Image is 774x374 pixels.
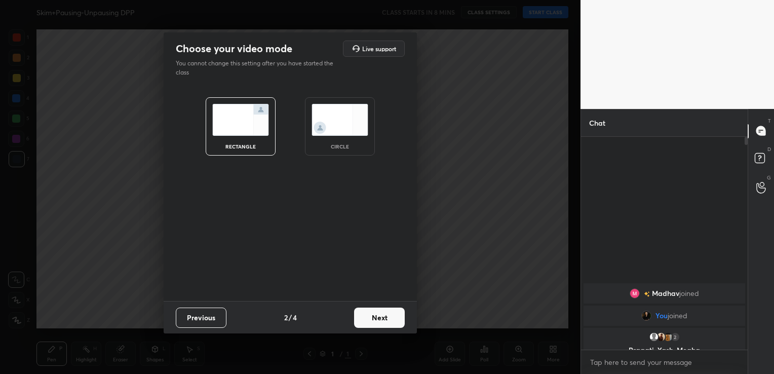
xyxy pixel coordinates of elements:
img: 9e24b94aef5d423da2dc226449c24655.jpg [641,311,651,321]
div: grid [581,281,748,350]
h4: 2 [284,312,288,323]
span: Madhav [652,289,679,297]
p: Pragati, Yash, Megha [590,346,739,354]
p: D [767,145,771,153]
p: You cannot change this setting after you have started the class [176,59,340,77]
p: G [767,174,771,181]
h5: Live support [362,46,396,52]
span: You [655,312,668,320]
div: 2 [670,332,680,342]
p: Chat [581,109,613,136]
p: T [768,117,771,125]
img: no-rating-badge.077c3623.svg [644,291,650,296]
h2: Choose your video mode [176,42,292,55]
button: Next [354,308,405,328]
span: joined [679,289,699,297]
div: rectangle [220,144,261,149]
span: joined [668,312,687,320]
div: circle [320,144,360,149]
img: circleScreenIcon.acc0effb.svg [312,104,368,136]
h4: / [289,312,292,323]
img: 3 [656,332,666,342]
img: a3b4ece2c46c4271965f7011051ba56f.jpg [663,332,673,342]
h4: 4 [293,312,297,323]
img: normalScreenIcon.ae25ed63.svg [212,104,269,136]
img: 3 [630,288,640,298]
button: Previous [176,308,226,328]
img: default.png [649,332,659,342]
